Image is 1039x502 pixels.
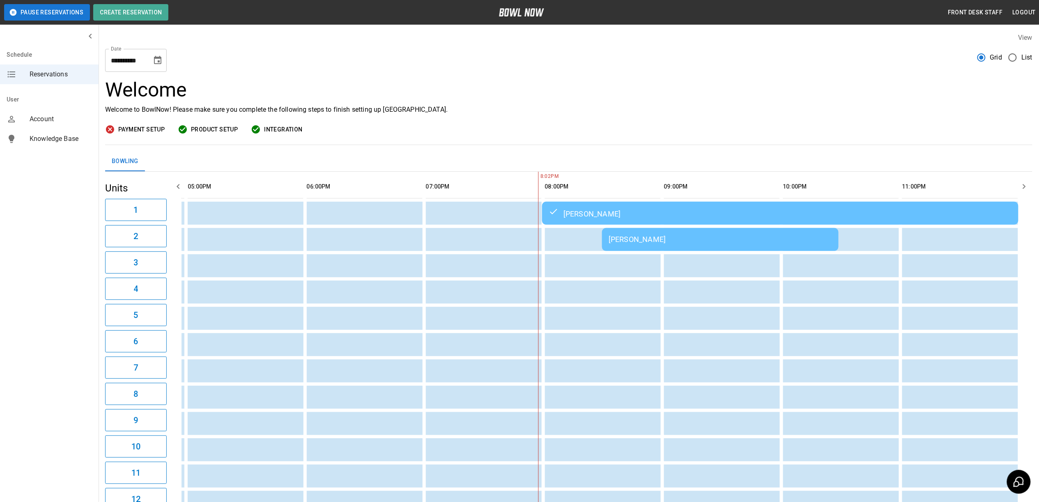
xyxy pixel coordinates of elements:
img: logo [499,8,544,16]
span: Payment Setup [118,124,165,135]
label: View [1018,34,1032,41]
button: 9 [105,409,167,431]
span: Knowledge Base [30,134,92,144]
span: 8:02PM [538,173,540,181]
th: 11:00PM [902,175,1018,198]
th: 10:00PM [783,175,899,198]
button: 8 [105,383,167,405]
button: 2 [105,225,167,247]
button: 7 [105,357,167,379]
h5: Units [105,182,167,195]
div: [PERSON_NAME] [609,235,832,244]
button: Create Reservation [93,4,168,21]
h6: 5 [133,309,138,322]
button: Pause Reservations [4,4,90,21]
button: Front Desk Staff [945,5,1006,20]
button: 5 [105,304,167,326]
span: Reservations [30,69,92,79]
button: 6 [105,330,167,352]
div: inventory tabs [105,152,1032,171]
span: Product Setup [191,124,238,135]
button: 11 [105,462,167,484]
h6: 4 [133,282,138,295]
h6: 1 [133,203,138,216]
h6: 7 [133,361,138,374]
span: Integration [264,124,302,135]
span: Account [30,114,92,124]
th: 09:00PM [664,175,780,198]
h6: 10 [131,440,140,453]
button: Choose date, selected date is Oct 3, 2025 [149,52,166,69]
th: 07:00PM [426,175,542,198]
button: 4 [105,278,167,300]
span: List [1021,53,1032,62]
h3: Welcome [105,78,1032,101]
h6: 3 [133,256,138,269]
span: Grid [990,53,1002,62]
h6: 6 [133,335,138,348]
button: 1 [105,199,167,221]
h6: 9 [133,414,138,427]
div: [PERSON_NAME] [549,208,1012,218]
button: Logout [1009,5,1039,20]
h6: 8 [133,387,138,401]
th: 08:00PM [545,175,661,198]
h6: 2 [133,230,138,243]
button: 10 [105,435,167,458]
button: 3 [105,251,167,274]
button: Bowling [105,152,145,171]
h6: 11 [131,466,140,479]
p: Welcome to BowlNow! Please make sure you complete the following steps to finish setting up [GEOGR... [105,105,1032,115]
